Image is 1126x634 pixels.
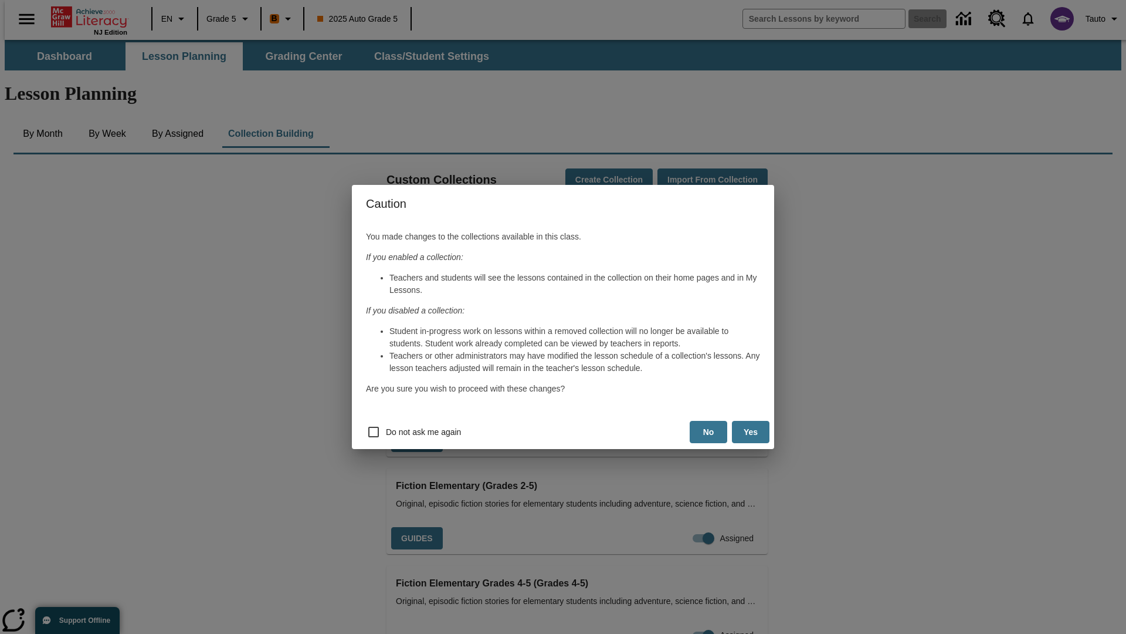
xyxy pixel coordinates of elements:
[389,350,760,375] li: Teachers or other administrators may have modified the lesson schedule of a collection's lessons....
[386,426,461,439] span: Do not ask me again
[366,383,760,395] p: Are you sure you wish to proceed with these changes?
[389,325,760,350] li: Student in-progress work on lessons within a removed collection will no longer be available to st...
[690,421,727,444] button: No
[389,272,760,296] li: Teachers and students will see the lessons contained in the collection on their home pages and in...
[366,231,760,243] p: You made changes to the collections available in this class.
[352,185,774,222] h4: Caution
[732,421,769,444] button: Yes
[366,306,464,315] em: If you disabled a collection:
[366,252,463,262] em: If you enabled a collection:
